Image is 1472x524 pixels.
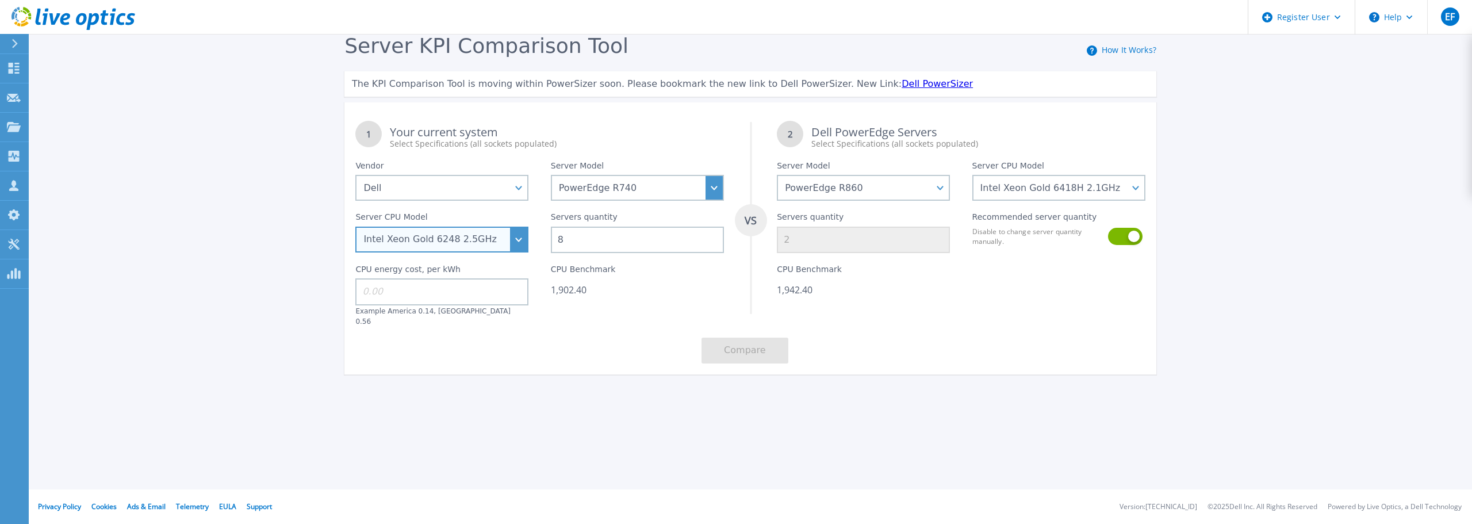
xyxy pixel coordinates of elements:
[355,265,461,278] label: CPU energy cost, per kWh
[811,138,1145,150] div: Select Specifications (all sockets populated)
[811,127,1145,150] div: Dell PowerEdge Servers
[344,34,628,58] span: Server KPI Comparison Tool
[744,213,757,227] tspan: VS
[390,127,723,150] div: Your current system
[972,227,1101,246] label: Disable to change server quantity manually.
[38,502,81,511] a: Privacy Policy
[777,265,842,278] label: CPU Benchmark
[1445,12,1455,21] span: EF
[390,138,723,150] div: Select Specifications (all sockets populated)
[551,212,618,226] label: Servers quantity
[127,502,166,511] a: Ads & Email
[1102,44,1156,55] a: How It Works?
[902,78,973,89] a: Dell PowerSizer
[551,284,724,296] div: 1,902.40
[551,265,616,278] label: CPU Benchmark
[777,161,830,175] label: Server Model
[355,307,511,326] label: Example America 0.14, [GEOGRAPHIC_DATA] 0.56
[355,212,427,226] label: Server CPU Model
[91,502,117,511] a: Cookies
[247,502,272,511] a: Support
[366,128,371,140] tspan: 1
[788,128,793,140] tspan: 2
[972,161,1044,175] label: Server CPU Model
[1120,503,1197,511] li: Version: [TECHNICAL_ID]
[352,78,902,89] span: The KPI Comparison Tool is moving within PowerSizer soon. Please bookmark the new link to Dell Po...
[777,284,950,296] div: 1,942.40
[1207,503,1317,511] li: © 2025 Dell Inc. All Rights Reserved
[972,212,1097,226] label: Recommended server quantity
[355,161,384,175] label: Vendor
[355,278,528,305] input: 0.00
[219,502,236,511] a: EULA
[701,338,788,364] button: Compare
[1328,503,1462,511] li: Powered by Live Optics, a Dell Technology
[551,161,604,175] label: Server Model
[777,212,844,226] label: Servers quantity
[176,502,209,511] a: Telemetry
